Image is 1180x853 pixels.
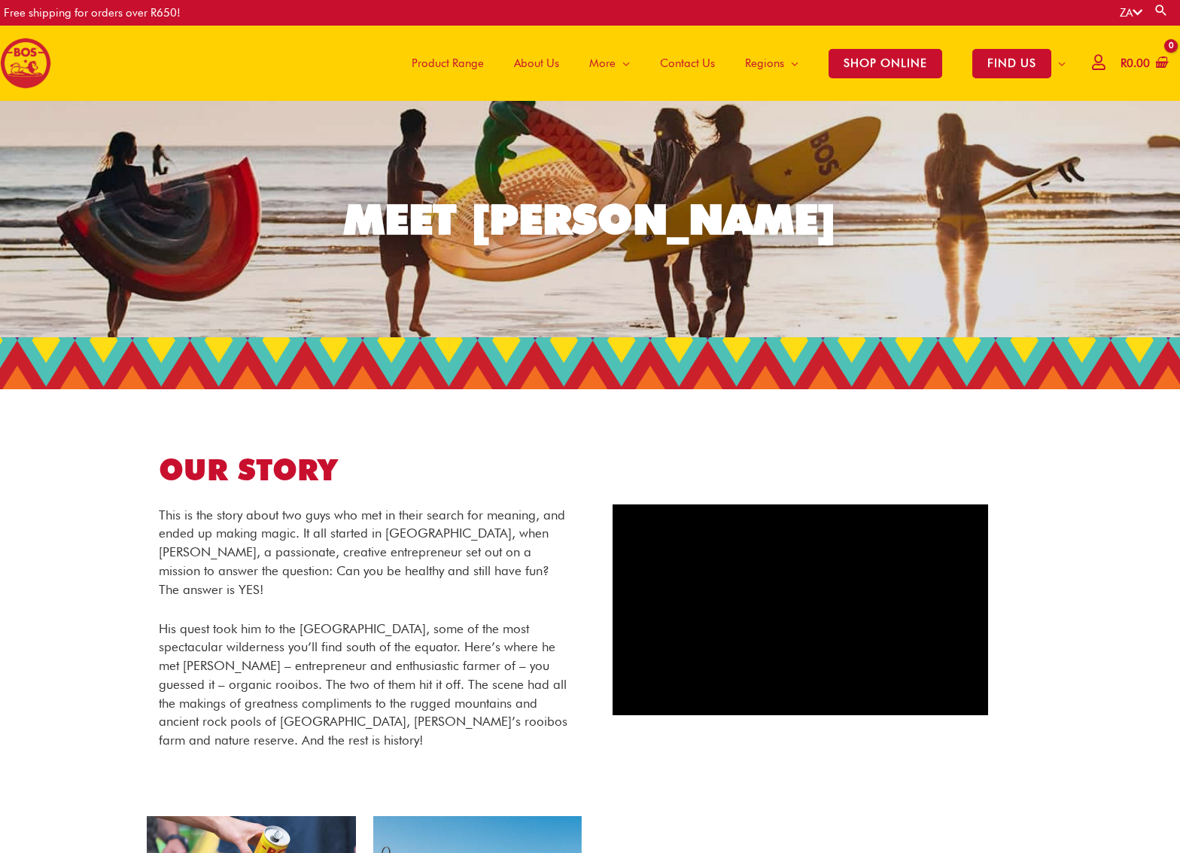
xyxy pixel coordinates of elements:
a: Search button [1154,3,1169,17]
p: His quest took him to the [GEOGRAPHIC_DATA], some of the most spectacular wilderness you’ll find ... [159,620,568,750]
span: About Us [514,41,559,86]
bdi: 0.00 [1121,56,1150,70]
p: This is the story about two guys who met in their search for meaning, and ended up making magic. ... [159,506,568,599]
div: MEET [PERSON_NAME] [344,199,836,240]
span: SHOP ONLINE [829,49,942,78]
h1: OUR STORY [159,449,568,491]
span: R [1121,56,1127,70]
a: Product Range [397,26,499,101]
a: View Shopping Cart, empty [1118,47,1169,81]
a: SHOP ONLINE [814,26,957,101]
a: ZA [1120,6,1142,20]
span: More [589,41,616,86]
span: Contact Us [660,41,715,86]
nav: Site Navigation [385,26,1081,101]
span: Product Range [412,41,484,86]
a: Regions [730,26,814,101]
iframe: YouTube video player [613,504,988,715]
a: More [574,26,645,101]
a: About Us [499,26,574,101]
span: FIND US [972,49,1051,78]
a: Contact Us [645,26,730,101]
span: Regions [745,41,784,86]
